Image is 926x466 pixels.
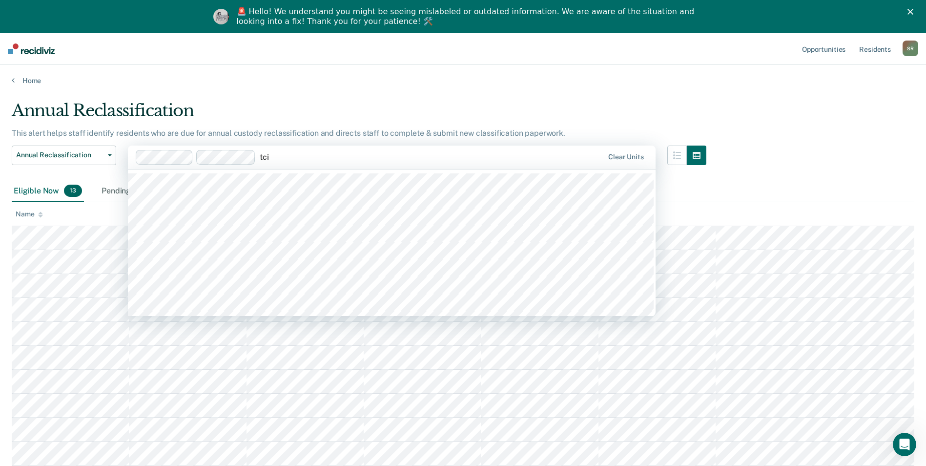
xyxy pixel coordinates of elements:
[907,9,917,15] div: Close
[16,151,104,159] span: Annual Reclassification
[12,181,84,202] div: Eligible Now13
[903,41,918,56] div: S R
[12,128,565,138] p: This alert helps staff identify residents who are due for annual custody reclassification and dir...
[237,7,698,26] div: 🚨 Hello! We understand you might be seeing mislabeled or outdated information. We are aware of th...
[12,101,706,128] div: Annual Reclassification
[12,146,116,165] button: Annual Reclassification
[857,33,893,64] a: Residents
[16,210,43,218] div: Name
[800,33,847,64] a: Opportunities
[893,433,916,456] iframe: Intercom live chat
[903,41,918,56] button: SR
[213,9,229,24] img: Profile image for Kim
[608,153,644,161] div: Clear units
[8,43,55,54] img: Recidiviz
[12,76,914,85] a: Home
[100,181,152,202] div: Pending1
[64,185,82,197] span: 13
